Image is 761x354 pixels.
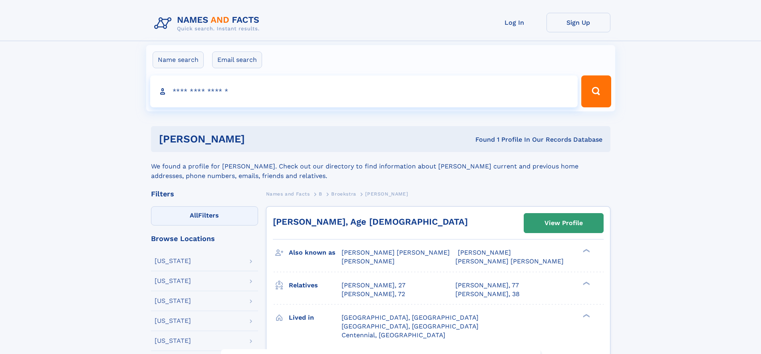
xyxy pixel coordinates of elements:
[455,281,519,290] a: [PERSON_NAME], 77
[342,322,479,330] span: [GEOGRAPHIC_DATA], [GEOGRAPHIC_DATA]
[151,206,258,225] label: Filters
[342,257,395,265] span: [PERSON_NAME]
[289,246,342,259] h3: Also known as
[289,311,342,324] h3: Lived in
[151,190,258,198] div: Filters
[155,338,191,344] div: [US_STATE]
[151,152,610,181] div: We found a profile for [PERSON_NAME]. Check out our directory to find information about [PERSON_N...
[546,13,610,32] a: Sign Up
[155,318,191,324] div: [US_STATE]
[155,278,191,284] div: [US_STATE]
[289,279,342,292] h3: Relatives
[455,257,564,265] span: [PERSON_NAME] [PERSON_NAME]
[581,248,590,253] div: ❯
[150,75,578,107] input: search input
[544,214,583,232] div: View Profile
[342,249,450,256] span: [PERSON_NAME] [PERSON_NAME]
[319,189,322,199] a: B
[273,217,468,227] a: [PERSON_NAME], Age [DEMOGRAPHIC_DATA]
[190,212,198,219] span: All
[331,189,356,199] a: Broekstra
[455,290,520,299] a: [PERSON_NAME], 38
[342,331,445,339] span: Centennial, [GEOGRAPHIC_DATA]
[365,191,408,197] span: [PERSON_NAME]
[159,134,360,144] h1: [PERSON_NAME]
[212,51,262,68] label: Email search
[153,51,204,68] label: Name search
[458,249,511,256] span: [PERSON_NAME]
[155,258,191,264] div: [US_STATE]
[581,313,590,318] div: ❯
[581,75,611,107] button: Search Button
[342,314,479,321] span: [GEOGRAPHIC_DATA], [GEOGRAPHIC_DATA]
[151,13,266,34] img: Logo Names and Facts
[581,281,590,286] div: ❯
[151,235,258,242] div: Browse Locations
[360,135,602,144] div: Found 1 Profile In Our Records Database
[331,191,356,197] span: Broekstra
[342,281,405,290] a: [PERSON_NAME], 27
[342,290,405,299] a: [PERSON_NAME], 72
[266,189,310,199] a: Names and Facts
[319,191,322,197] span: B
[155,298,191,304] div: [US_STATE]
[483,13,546,32] a: Log In
[524,214,603,233] a: View Profile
